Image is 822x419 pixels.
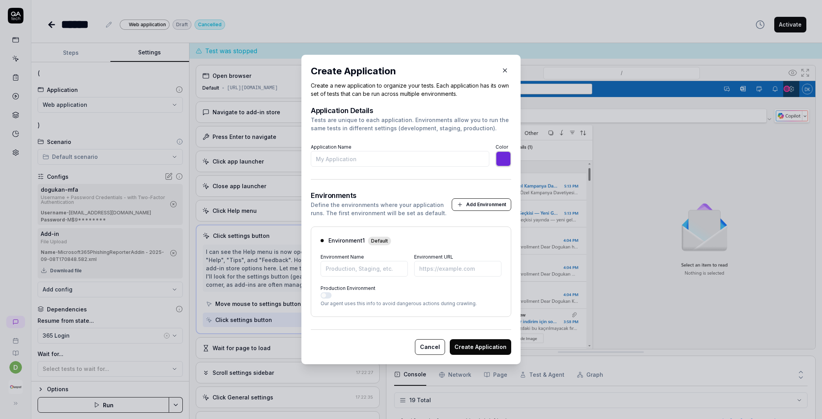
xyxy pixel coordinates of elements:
h3: Environments [311,192,452,199]
button: Cancel [415,339,445,355]
input: Production, Staging, etc. [321,261,408,277]
label: Application Name [311,144,352,150]
div: Define the environments where your application runs. The first environment will be set as default. [311,201,452,217]
input: My Application [311,151,489,167]
label: Color [496,144,508,150]
label: Production Environment [321,285,375,291]
button: Create Application [450,339,511,355]
p: Create a new application to organize your tests. Each application has its own set of tests that c... [311,81,511,98]
input: https://example.com [414,261,501,277]
div: Tests are unique to each application. Environments allow you to run the same tests in different s... [311,116,511,132]
h3: Application Details [311,107,511,114]
label: Environment Name [321,254,364,260]
span: Environment 1 [328,236,391,245]
label: Environment URL [414,254,453,260]
span: Default [368,237,391,245]
button: Close Modal [499,64,511,77]
h2: Create Application [311,64,511,78]
button: Add Environment [452,198,511,211]
p: Our agent uses this info to avoid dangerous actions during crawling. [321,300,501,307]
